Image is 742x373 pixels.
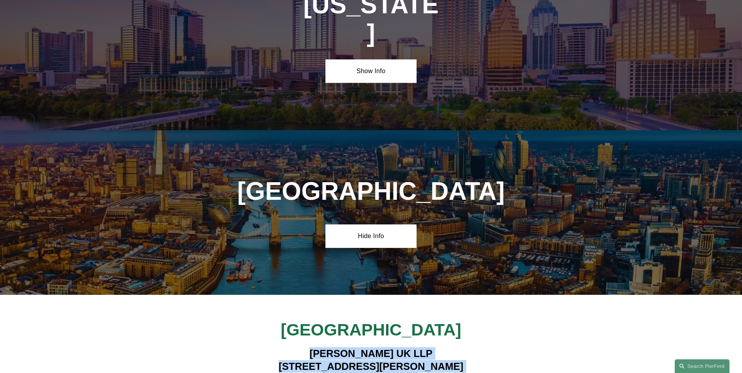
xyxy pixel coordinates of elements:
a: Show Info [325,59,417,83]
a: Hide Info [325,224,417,248]
span: [GEOGRAPHIC_DATA] [281,320,461,339]
h1: [GEOGRAPHIC_DATA] [234,177,508,206]
a: Search this site [675,359,729,373]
